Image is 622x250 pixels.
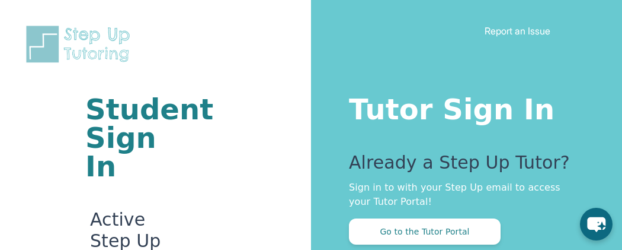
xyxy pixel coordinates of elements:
[24,24,137,65] img: Step Up Tutoring horizontal logo
[349,152,575,181] p: Already a Step Up Tutor?
[85,95,169,181] h1: Student Sign In
[485,25,550,37] a: Report an Issue
[349,90,575,124] h1: Tutor Sign In
[349,226,501,237] a: Go to the Tutor Portal
[349,181,575,209] p: Sign in to with your Step Up email to access your Tutor Portal!
[349,219,501,245] button: Go to the Tutor Portal
[580,208,613,240] button: chat-button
